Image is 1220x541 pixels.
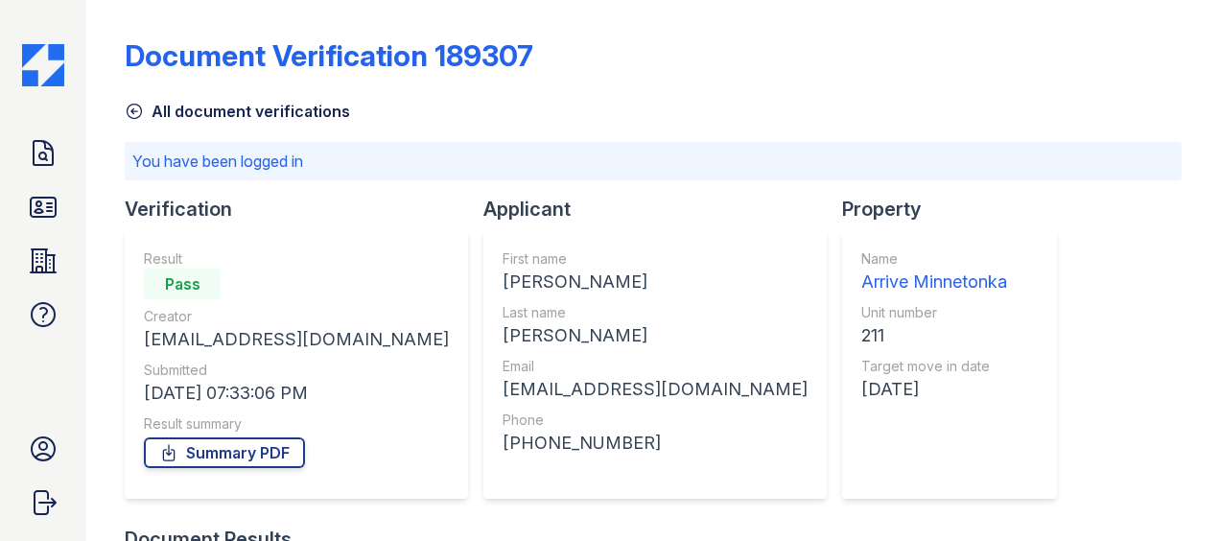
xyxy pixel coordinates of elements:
div: [DATE] [861,376,1007,403]
div: Target move in date [861,357,1007,376]
div: First name [503,249,808,269]
div: Result [144,249,449,269]
div: Phone [503,411,808,430]
a: Name Arrive Minnetonka [861,249,1007,295]
img: CE_Icon_Blue-c292c112584629df590d857e76928e9f676e5b41ef8f769ba2f05ee15b207248.png [22,44,64,86]
a: All document verifications [125,100,350,123]
div: [DATE] 07:33:06 PM [144,380,449,407]
div: [PHONE_NUMBER] [503,430,808,457]
div: Last name [503,303,808,322]
div: [EMAIL_ADDRESS][DOMAIN_NAME] [503,376,808,403]
div: Verification [125,196,483,223]
div: Arrive Minnetonka [861,269,1007,295]
div: Applicant [483,196,842,223]
div: Unit number [861,303,1007,322]
a: Summary PDF [144,437,305,468]
div: [PERSON_NAME] [503,322,808,349]
p: You have been logged in [132,150,1174,173]
div: [EMAIL_ADDRESS][DOMAIN_NAME] [144,326,449,353]
div: Submitted [144,361,449,380]
div: Email [503,357,808,376]
div: Creator [144,307,449,326]
div: Result summary [144,414,449,434]
div: Name [861,249,1007,269]
div: 211 [861,322,1007,349]
div: Pass [144,269,221,299]
div: Document Verification 189307 [125,38,533,73]
div: Property [842,196,1072,223]
div: [PERSON_NAME] [503,269,808,295]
